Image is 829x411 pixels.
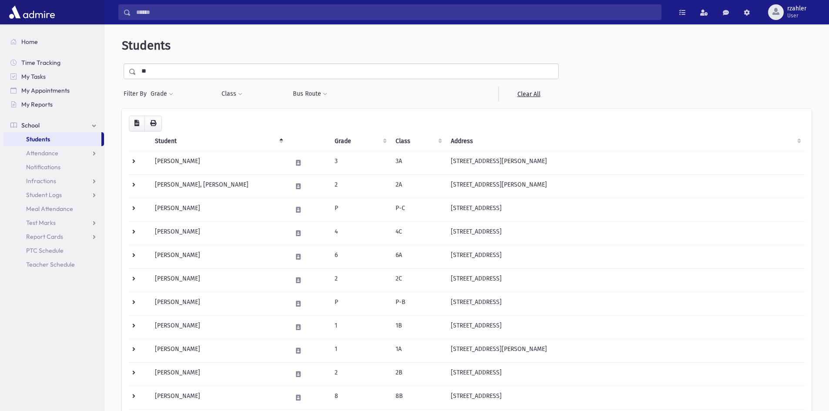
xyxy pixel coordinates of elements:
[150,386,287,409] td: [PERSON_NAME]
[390,151,446,174] td: 3A
[446,198,805,221] td: [STREET_ADDRESS]
[131,4,661,20] input: Search
[329,292,390,315] td: P
[150,198,287,221] td: [PERSON_NAME]
[329,245,390,268] td: 6
[7,3,57,21] img: AdmirePro
[390,339,446,362] td: 1A
[329,362,390,386] td: 2
[26,233,63,241] span: Report Cards
[3,202,104,216] a: Meal Attendance
[390,221,446,245] td: 4C
[498,86,559,102] a: Clear All
[122,38,171,53] span: Students
[3,244,104,257] a: PTC Schedule
[3,146,104,160] a: Attendance
[390,386,446,409] td: 8B
[3,230,104,244] a: Report Cards
[292,86,328,102] button: Bus Route
[3,118,104,132] a: School
[390,198,446,221] td: P-C
[3,56,104,70] a: Time Tracking
[150,315,287,339] td: [PERSON_NAME]
[446,245,805,268] td: [STREET_ADDRESS]
[124,89,150,98] span: Filter By
[390,245,446,268] td: 6A
[21,73,46,80] span: My Tasks
[150,268,287,292] td: [PERSON_NAME]
[26,247,64,254] span: PTC Schedule
[21,100,53,108] span: My Reports
[26,261,75,268] span: Teacher Schedule
[329,221,390,245] td: 4
[150,131,287,151] th: Student: activate to sort column descending
[390,292,446,315] td: P-B
[390,315,446,339] td: 1B
[150,362,287,386] td: [PERSON_NAME]
[26,219,56,227] span: Test Marks
[446,339,805,362] td: [STREET_ADDRESS][PERSON_NAME]
[446,174,805,198] td: [STREET_ADDRESS][PERSON_NAME]
[329,339,390,362] td: 1
[390,362,446,386] td: 2B
[26,177,56,185] span: Infractions
[150,86,174,102] button: Grade
[26,191,62,199] span: Student Logs
[26,135,50,143] span: Students
[787,12,806,19] span: User
[129,116,145,131] button: CSV
[446,268,805,292] td: [STREET_ADDRESS]
[150,292,287,315] td: [PERSON_NAME]
[3,132,101,146] a: Students
[446,151,805,174] td: [STREET_ADDRESS][PERSON_NAME]
[3,174,104,188] a: Infractions
[390,268,446,292] td: 2C
[26,149,58,157] span: Attendance
[21,59,60,67] span: Time Tracking
[3,188,104,202] a: Student Logs
[329,198,390,221] td: P
[21,38,38,46] span: Home
[329,151,390,174] td: 3
[3,35,104,49] a: Home
[446,315,805,339] td: [STREET_ADDRESS]
[3,257,104,271] a: Teacher Schedule
[446,292,805,315] td: [STREET_ADDRESS]
[329,131,390,151] th: Grade: activate to sort column ascending
[221,86,243,102] button: Class
[144,116,162,131] button: Print
[21,121,40,129] span: School
[150,151,287,174] td: [PERSON_NAME]
[150,221,287,245] td: [PERSON_NAME]
[150,339,287,362] td: [PERSON_NAME]
[26,163,60,171] span: Notifications
[3,84,104,97] a: My Appointments
[26,205,73,213] span: Meal Attendance
[390,174,446,198] td: 2A
[329,268,390,292] td: 2
[329,386,390,409] td: 8
[329,315,390,339] td: 1
[150,174,287,198] td: [PERSON_NAME], [PERSON_NAME]
[390,131,446,151] th: Class: activate to sort column ascending
[446,131,805,151] th: Address: activate to sort column ascending
[3,216,104,230] a: Test Marks
[21,87,70,94] span: My Appointments
[446,386,805,409] td: [STREET_ADDRESS]
[3,70,104,84] a: My Tasks
[3,97,104,111] a: My Reports
[329,174,390,198] td: 2
[3,160,104,174] a: Notifications
[150,245,287,268] td: [PERSON_NAME]
[446,221,805,245] td: [STREET_ADDRESS]
[787,5,806,12] span: rzahler
[446,362,805,386] td: [STREET_ADDRESS]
